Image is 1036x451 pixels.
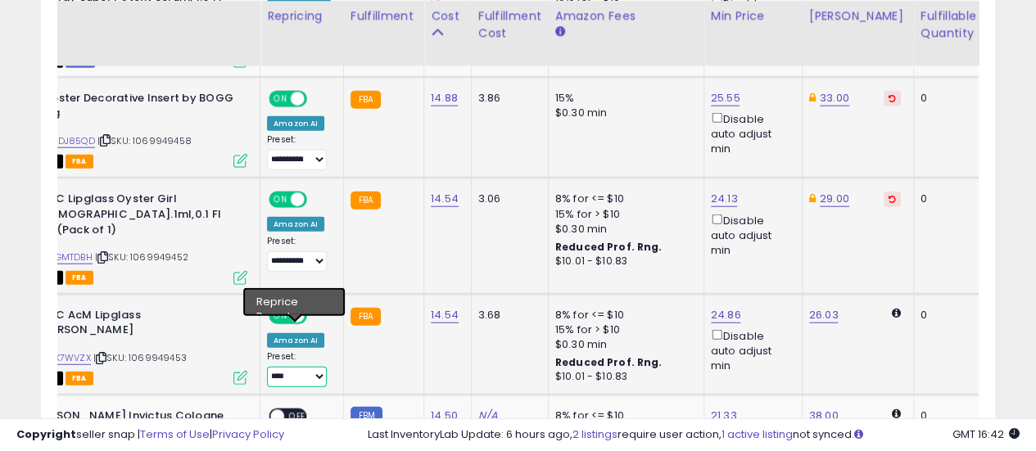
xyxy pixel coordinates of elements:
a: 26.03 [809,307,839,323]
span: 2025-08-12 16:42 GMT [952,426,1020,442]
div: 15% for > $10 [555,207,691,222]
span: OFF [305,92,331,106]
div: 0 [921,192,971,206]
div: $10.01 - $10.83 [555,370,691,384]
div: Fulfillment [351,8,417,25]
small: Amazon Fees. [555,25,565,40]
div: $0.30 min [555,222,691,237]
div: Disable auto adjust min [711,327,789,374]
a: 29.00 [820,191,849,207]
a: 24.86 [711,307,741,323]
span: ON [270,309,291,322]
div: Preset: [267,351,331,388]
i: This overrides the store level Dynamic Max Price for this listing [809,92,816,103]
div: Fulfillment Cost [478,8,541,43]
div: 15% [555,91,691,106]
a: Privacy Policy [212,426,284,442]
a: B07ZDJ85QD [35,134,95,148]
a: B071GMTDBH [35,250,93,264]
div: Disable auto adjust min [711,110,789,157]
a: 24.13 [711,191,738,207]
div: Cost [431,8,464,25]
i: Revert to store-level Dynamic Max Price [889,94,896,102]
a: 33.00 [820,90,849,106]
div: seller snap | | [16,427,284,443]
div: 0 [921,308,971,322]
span: | SKU: 1069949452 [95,250,188,264]
div: $0.30 min [555,106,691,120]
div: $0.30 min [555,337,691,352]
span: | SKU: 1069949453 [93,351,187,364]
span: FBA [66,372,93,386]
small: FBA [351,91,381,109]
i: Revert to store-level Dynamic Max Price [889,195,896,203]
div: Last InventoryLab Update: 6 hours ago, require user action, not synced. [368,427,1020,443]
div: 3.68 [478,308,536,322]
a: 14.88 [431,90,458,106]
b: Reduced Prof. Rng. [555,240,663,254]
span: ON [270,92,291,106]
a: 25.55 [711,90,740,106]
b: MAC Lipglass Oyster Girl [DEMOGRAPHIC_DATA].1ml,0.1 Fl Oz (Pack of 1) [38,192,238,241]
div: Amazon AI [267,217,324,232]
div: Amazon AI [267,333,324,348]
div: [PERSON_NAME] [809,8,907,25]
div: 3.06 [478,192,536,206]
i: This overrides the store level Dynamic Max Price for this listing [809,193,816,204]
div: 8% for <= $10 [555,308,691,322]
a: Terms of Use [140,426,210,442]
a: 14.54 [431,307,459,323]
span: OFF [305,309,331,322]
b: Lobster Decorative Insert by BOGG Bag [38,91,238,125]
div: 0 [921,91,971,106]
strong: Copyright [16,426,76,442]
div: Fulfillable Quantity [921,8,977,43]
span: | SKU: 1069949458 [97,134,192,147]
div: 15% for > $10 [555,322,691,337]
div: 8% for <= $10 [555,192,691,206]
div: Min Price [711,8,795,25]
span: FBA [66,155,93,169]
div: Disable auto adjust min [711,211,789,259]
a: B071K7WVZX [35,351,91,365]
span: OFF [305,193,331,207]
div: Amazon Fees [555,8,697,25]
div: ASIN: [2,91,247,167]
a: 2 listings [572,426,618,442]
div: ASIN: [2,308,247,384]
span: FBA [66,271,93,285]
span: ON [270,193,291,207]
small: FBA [351,308,381,326]
b: MAC AcM Lipglass [PERSON_NAME] [38,308,238,342]
div: 3.86 [478,91,536,106]
b: Reduced Prof. Rng. [555,355,663,369]
a: 14.54 [431,191,459,207]
div: Preset: [267,236,331,273]
small: FBA [351,192,381,210]
div: Repricing [267,8,337,25]
div: $10.01 - $10.83 [555,255,691,268]
a: 1 active listing [722,426,793,442]
div: Preset: [267,134,331,171]
div: Amazon AI [267,116,324,131]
